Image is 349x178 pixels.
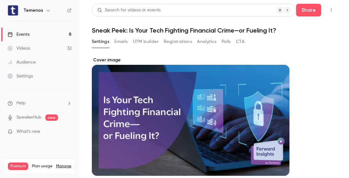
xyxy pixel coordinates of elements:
[8,59,36,65] div: Audience
[133,37,159,47] button: UTM builder
[16,114,41,121] a: SpeakerHub
[92,27,336,34] h1: Sneak Peek: Is Your Tech Fighting Financial Crime—or Fueling It?
[8,73,33,79] div: Settings
[45,114,58,121] span: new
[296,4,321,16] button: Share
[114,37,128,47] button: Emails
[8,45,30,52] div: Videos
[97,7,161,14] div: Search for videos or events
[164,37,192,47] button: Registrations
[64,129,72,135] iframe: Noticeable Trigger
[222,37,231,47] button: Polls
[56,164,71,169] a: Manage
[16,128,40,135] span: What's new
[8,31,29,38] div: Events
[92,57,289,63] label: Cover image
[236,37,244,47] button: CTA
[32,164,52,169] span: Plan usage
[92,57,289,176] section: Cover image
[8,163,28,170] span: Premium
[8,5,18,15] img: Temenos
[92,37,109,47] button: Settings
[23,7,43,14] h6: Temenos
[8,100,72,107] li: help-dropdown-opener
[197,37,217,47] button: Analytics
[16,100,26,107] span: Help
